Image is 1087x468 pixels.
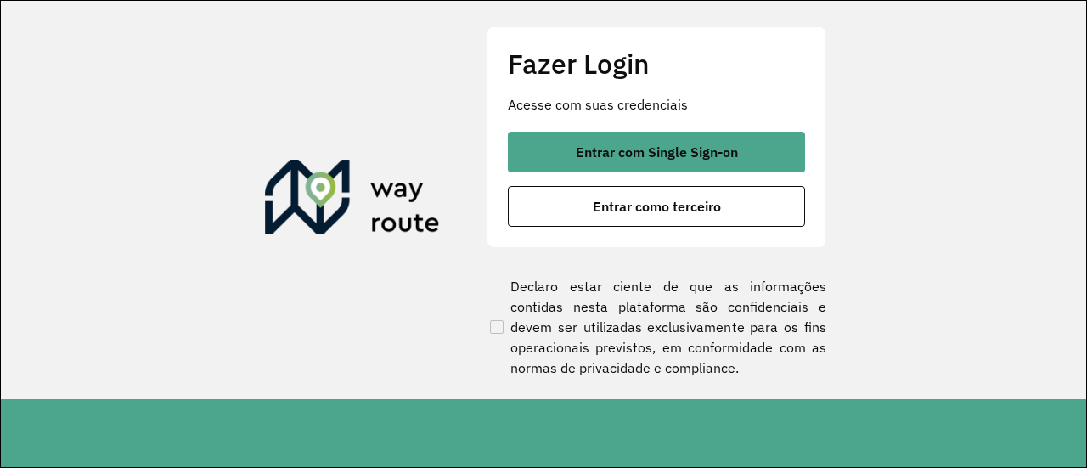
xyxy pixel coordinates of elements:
button: button [508,186,805,227]
span: Entrar com Single Sign-on [576,145,738,159]
label: Declaro estar ciente de que as informações contidas nesta plataforma são confidenciais e devem se... [487,276,826,378]
span: Entrar como terceiro [593,200,721,213]
h2: Fazer Login [508,48,805,80]
img: Roteirizador AmbevTech [265,160,440,241]
p: Acesse com suas credenciais [508,94,805,115]
button: button [508,132,805,172]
